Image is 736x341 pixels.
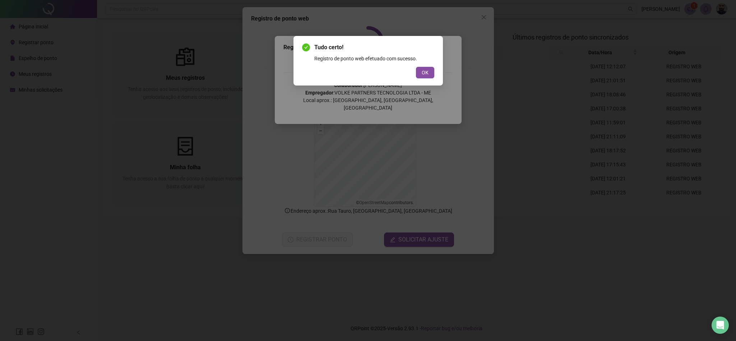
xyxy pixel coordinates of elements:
[314,43,434,52] span: Tudo certo!
[422,69,429,77] span: OK
[416,67,434,78] button: OK
[314,55,434,63] div: Registro de ponto web efetuado com sucesso.
[302,43,310,51] span: check-circle
[712,317,729,334] div: Open Intercom Messenger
